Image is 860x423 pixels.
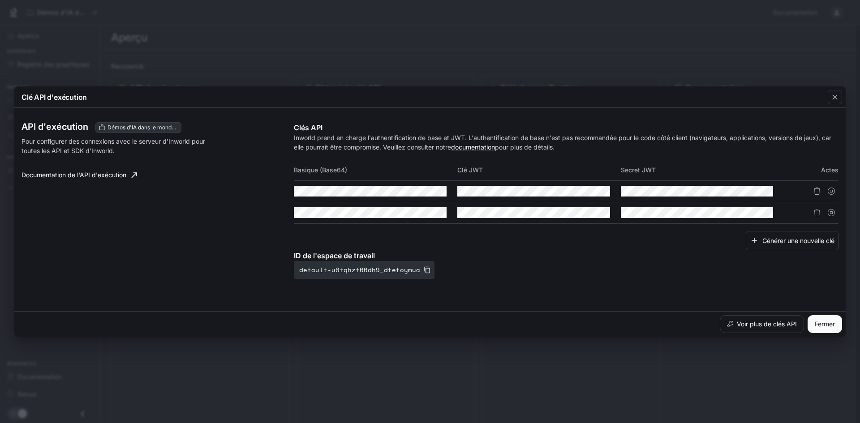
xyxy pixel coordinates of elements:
font: Clé API d'exécution [21,93,87,102]
font: Démos d'IA dans le monde réel [107,124,186,131]
font: Actes [821,166,838,174]
button: Supprimer la clé API [810,184,824,198]
button: Suspendre la clé API [824,184,838,198]
button: Suspendre la clé API [824,205,838,220]
a: documentation [451,143,495,151]
font: Inworld prend en charge l'authentification de base et JWT. L'authentification de base n'est pas r... [294,134,831,151]
font: Basique (Base64) [294,166,347,174]
font: Générer une nouvelle clé [762,236,834,244]
font: Clés API [294,123,322,132]
button: Supprimer la clé API [810,205,824,220]
font: Voir plus de clés API [737,320,797,328]
font: API d'exécution [21,121,88,132]
font: Clé JWT [457,166,483,174]
font: pour plus de détails. [495,143,555,151]
button: Voir plus de clés API [720,315,804,333]
font: Fermer [815,320,835,328]
font: Secret JWT [621,166,656,174]
button: Générer une nouvelle clé [746,231,838,250]
font: Pour configurer des connexions avec le serveur d'Inworld pour toutes les API et SDK d'Inworld. [21,137,205,154]
button: Fermer [808,315,842,333]
font: ID de l'espace de travail [294,251,375,260]
a: Documentation de l'API d'exécution [18,166,141,184]
font: default-u6tqhzf66dh9_dtetoymua [299,265,420,274]
font: Documentation de l'API d'exécution [21,171,126,179]
button: default-u6tqhzf66dh9_dtetoymua [294,261,434,279]
div: Ces clés s'appliqueront uniquement à votre espace de travail actuel [95,122,181,133]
